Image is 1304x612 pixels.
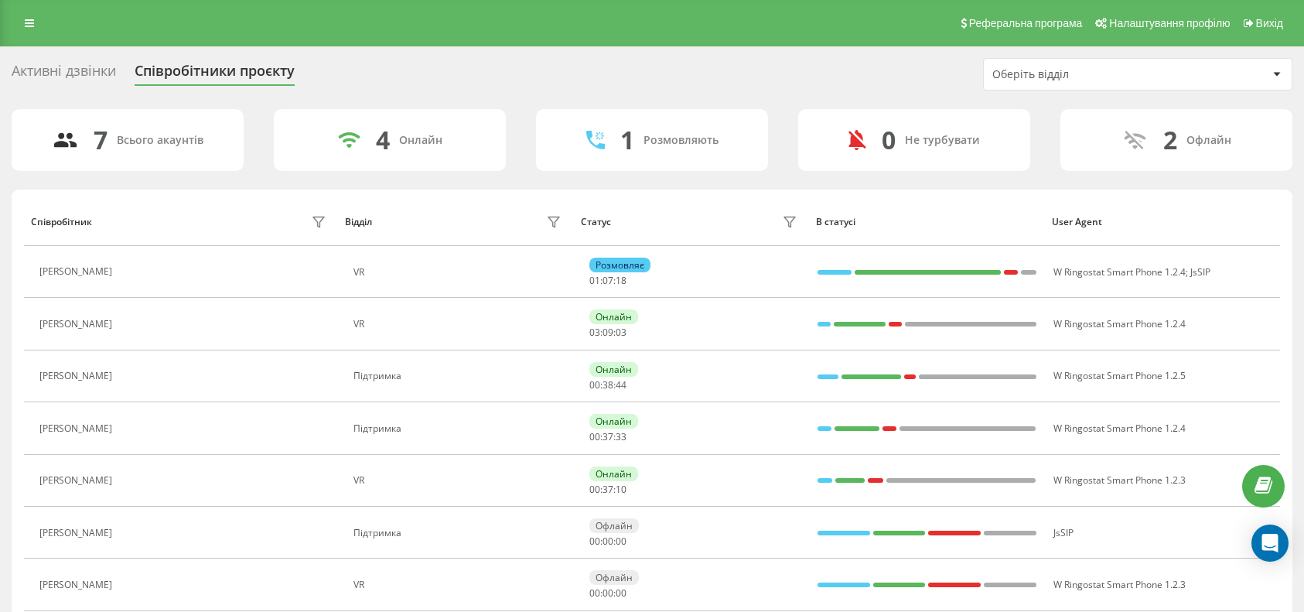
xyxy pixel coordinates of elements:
[589,518,639,533] div: Офлайн
[1251,525,1289,562] div: Open Intercom Messenger
[353,371,565,381] div: Підтримка
[589,535,600,548] span: 00
[589,258,650,272] div: Розмовляє
[1052,217,1273,227] div: User Agent
[589,327,626,338] div: : :
[581,217,611,227] div: Статус
[589,326,600,339] span: 03
[589,274,600,287] span: 01
[1109,17,1230,29] span: Налаштування профілю
[117,134,203,147] div: Всього акаунтів
[353,267,565,278] div: VR
[1163,125,1177,155] div: 2
[94,125,108,155] div: 7
[882,125,896,155] div: 0
[589,309,638,324] div: Онлайн
[39,423,116,434] div: [PERSON_NAME]
[589,380,626,391] div: : :
[589,483,600,496] span: 00
[992,68,1177,81] div: Оберіть відділ
[39,475,116,486] div: [PERSON_NAME]
[589,432,626,443] div: : :
[1256,17,1283,29] span: Вихід
[603,274,613,287] span: 07
[589,414,638,429] div: Онлайн
[616,535,626,548] span: 00
[616,586,626,600] span: 00
[1186,134,1231,147] div: Офлайн
[353,423,565,434] div: Підтримка
[1053,265,1186,279] span: W Ringostat Smart Phone 1.2.4
[1053,526,1074,539] span: JsSIP
[39,319,116,330] div: [PERSON_NAME]
[353,475,565,486] div: VR
[969,17,1083,29] span: Реферальна програма
[353,580,565,590] div: VR
[353,528,565,538] div: Підтримка
[589,588,626,599] div: : :
[589,536,626,547] div: : :
[1053,578,1186,591] span: W Ringostat Smart Phone 1.2.3
[589,570,639,585] div: Офлайн
[135,63,295,87] div: Співробітники проєкту
[39,580,116,590] div: [PERSON_NAME]
[589,467,638,481] div: Онлайн
[399,134,442,147] div: Онлайн
[616,326,626,339] span: 03
[39,528,116,538] div: [PERSON_NAME]
[12,63,116,87] div: Активні дзвінки
[376,125,390,155] div: 4
[589,275,626,286] div: : :
[816,217,1037,227] div: В статусі
[905,134,980,147] div: Не турбувати
[589,362,638,377] div: Онлайн
[31,217,92,227] div: Співробітник
[345,217,372,227] div: Відділ
[603,378,613,391] span: 38
[1053,422,1186,435] span: W Ringostat Smart Phone 1.2.4
[603,586,613,600] span: 00
[1190,265,1210,279] span: JsSIP
[39,266,116,277] div: [PERSON_NAME]
[620,125,634,155] div: 1
[616,483,626,496] span: 10
[1053,317,1186,330] span: W Ringostat Smart Phone 1.2.4
[589,378,600,391] span: 00
[1053,474,1186,487] span: W Ringostat Smart Phone 1.2.3
[1053,369,1186,382] span: W Ringostat Smart Phone 1.2.5
[353,319,565,330] div: VR
[603,535,613,548] span: 00
[603,326,613,339] span: 09
[589,586,600,600] span: 00
[616,430,626,443] span: 33
[589,484,626,495] div: : :
[589,430,600,443] span: 00
[616,274,626,287] span: 18
[603,430,613,443] span: 37
[39,371,116,381] div: [PERSON_NAME]
[616,378,626,391] span: 44
[603,483,613,496] span: 37
[643,134,719,147] div: Розмовляють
